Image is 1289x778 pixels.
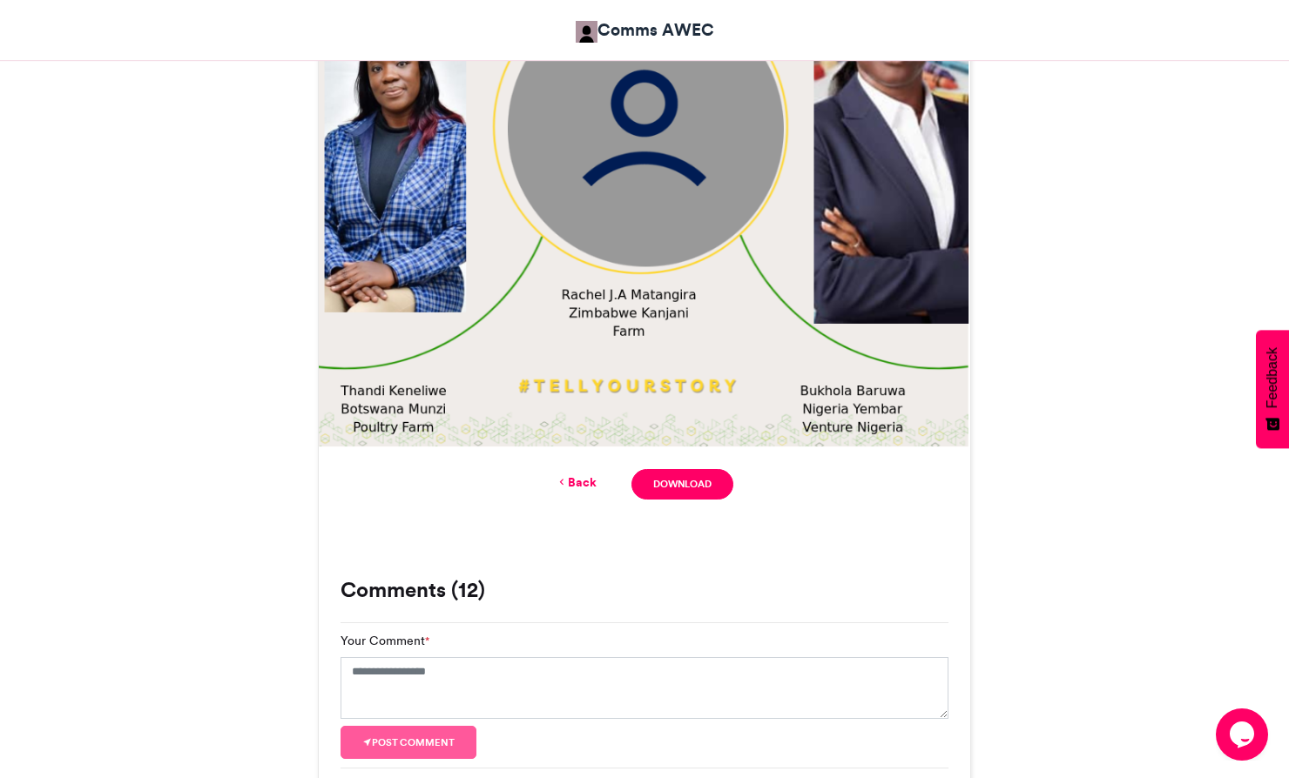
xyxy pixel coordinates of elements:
[341,580,948,600] h3: Comments (12)
[556,473,597,492] a: Back
[1216,708,1272,761] iframe: chat widget
[576,17,714,43] a: Comms AWEC
[1256,330,1289,448] button: Feedback - Show survey
[576,21,597,43] img: Comms AWEC
[341,726,476,759] button: Post comment
[341,632,429,650] label: Your Comment
[1265,347,1280,408] span: Feedback
[631,469,733,500] a: Download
